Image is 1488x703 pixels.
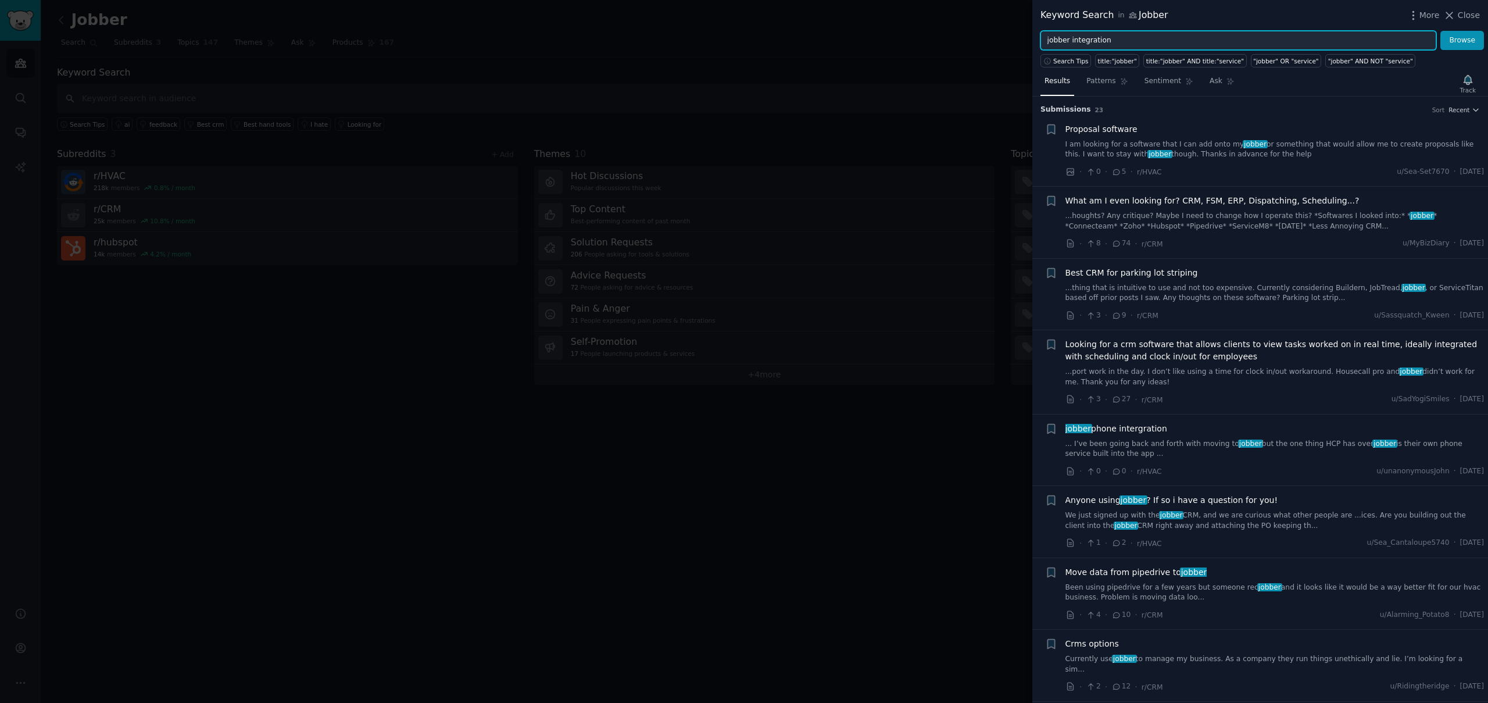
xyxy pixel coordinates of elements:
[1105,681,1107,693] span: ·
[1112,655,1137,663] span: jobber
[1140,72,1197,96] a: Sentiment
[1065,583,1485,603] a: Been using pipedrive for a few years but someone recjobberand it looks like it would be a way bet...
[1079,681,1082,693] span: ·
[1064,424,1092,433] span: jobber
[1065,267,1198,279] a: Best CRM for parking lot striping
[1105,537,1107,549] span: ·
[1131,309,1133,322] span: ·
[1454,394,1456,405] span: ·
[1086,311,1100,321] span: 3
[1065,367,1485,387] a: ...port work in the day. I don’t like using a time for clock in/out workaround. Housecall pro and...
[1392,394,1450,405] span: u/SadYogiSmiles
[1111,681,1131,692] span: 12
[1238,440,1263,448] span: jobber
[1079,309,1082,322] span: ·
[1086,610,1100,620] span: 4
[1079,238,1082,250] span: ·
[1111,538,1126,548] span: 2
[1159,511,1184,519] span: jobber
[1146,57,1244,65] div: title:"jobber" AND title:"service"
[1454,311,1456,321] span: ·
[1095,54,1139,67] a: title:"jobber"
[1111,238,1131,249] span: 74
[1111,466,1126,477] span: 0
[1045,76,1070,87] span: Results
[1105,166,1107,178] span: ·
[1040,8,1168,23] div: Keyword Search Jobber
[1143,54,1246,67] a: title:"jobber" AND title:"service"
[1454,238,1456,249] span: ·
[1328,57,1413,65] div: "jobber" AND NOT "service"
[1399,367,1424,376] span: jobber
[1065,338,1485,363] span: Looking for a crm software that allows clients to view tasks worked on in real time, ideally inte...
[1410,212,1435,220] span: jobber
[1098,57,1137,65] div: title:"jobber"
[1079,609,1082,621] span: ·
[1040,54,1091,67] button: Search Tips
[1079,394,1082,406] span: ·
[1131,465,1133,477] span: ·
[1142,683,1163,691] span: r/CRM
[1142,240,1163,248] span: r/CRM
[1086,394,1100,405] span: 3
[1137,168,1162,176] span: r/HVAC
[1065,638,1119,650] a: Crms options
[1460,238,1484,249] span: [DATE]
[1118,10,1124,21] span: in
[1443,9,1480,22] button: Close
[1086,681,1100,692] span: 2
[1440,31,1484,51] button: Browse
[1454,610,1456,620] span: ·
[1086,76,1115,87] span: Patterns
[1210,76,1222,87] span: Ask
[1040,72,1074,96] a: Results
[1432,106,1445,114] div: Sort
[1448,106,1480,114] button: Recent
[1460,167,1484,177] span: [DATE]
[1131,537,1133,549] span: ·
[1095,106,1104,113] span: 23
[1131,166,1133,178] span: ·
[1065,566,1207,579] span: Move data from pipedrive to
[1253,57,1319,65] div: "jobber" OR "service"
[1065,211,1485,231] a: ...houghts? Any critique? Maybe I need to change how I operate this? *Softwares I looked into:* *...
[1105,609,1107,621] span: ·
[1419,9,1440,22] span: More
[1082,72,1132,96] a: Patterns
[1065,195,1360,207] a: What am I even looking for? CRM, FSM, ERP, Dispatching, Scheduling...?
[1460,681,1484,692] span: [DATE]
[1111,167,1126,177] span: 5
[1454,167,1456,177] span: ·
[1086,466,1100,477] span: 0
[1367,538,1450,548] span: u/Sea_Cantaloupe5740
[1111,311,1126,321] span: 9
[1065,511,1485,531] a: We just signed up with thejobberCRM, and we are curious what other people are ...ices. Are you bu...
[1135,238,1137,250] span: ·
[1401,284,1426,292] span: jobber
[1206,72,1239,96] a: Ask
[1079,537,1082,549] span: ·
[1079,166,1082,178] span: ·
[1065,283,1485,304] a: ...thing that is intuitive to use and not too expensive. Currently considering Buildern, JobTread...
[1407,9,1440,22] button: More
[1065,123,1138,135] a: Proposal software
[1086,538,1100,548] span: 1
[1460,466,1484,477] span: [DATE]
[1372,440,1397,448] span: jobber
[1325,54,1415,67] a: "jobber" AND NOT "service"
[1142,611,1163,619] span: r/CRM
[1114,522,1139,530] span: jobber
[1119,495,1147,505] span: jobber
[1142,396,1163,404] span: r/CRM
[1105,309,1107,322] span: ·
[1454,681,1456,692] span: ·
[1144,76,1181,87] span: Sentiment
[1251,54,1322,67] a: "jobber" OR "service"
[1105,465,1107,477] span: ·
[1135,681,1137,693] span: ·
[1460,538,1484,548] span: [DATE]
[1460,610,1484,620] span: [DATE]
[1086,238,1100,249] span: 8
